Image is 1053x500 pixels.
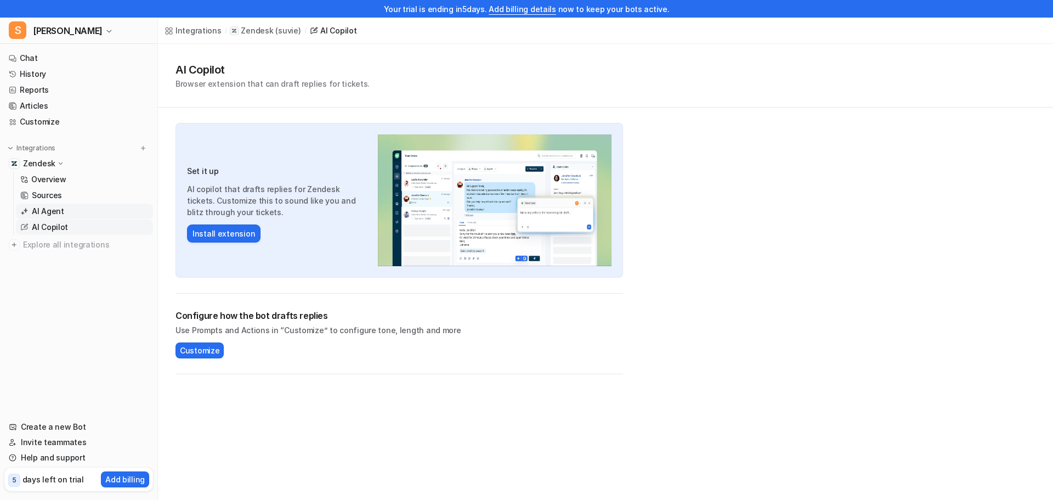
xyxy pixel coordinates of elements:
[23,158,55,169] p: Zendesk
[32,190,62,201] p: Sources
[9,21,26,39] span: S
[4,143,59,154] button: Integrations
[187,224,261,243] button: Install extension
[175,61,370,78] h1: AI Copilot
[9,239,20,250] img: explore all integrations
[7,144,14,152] img: expand menu
[101,471,149,487] button: Add billing
[105,474,145,485] p: Add billing
[175,342,224,358] button: Customize
[33,23,103,38] span: [PERSON_NAME]
[31,174,66,185] p: Overview
[11,160,18,167] img: Zendesk
[4,50,153,66] a: Chat
[180,345,219,356] span: Customize
[175,324,623,336] p: Use Prompts and Actions in “Customize” to configure tone, length and more
[16,172,153,187] a: Overview
[175,25,222,36] div: Integrations
[230,25,301,36] a: Zendesk(suvie)
[187,165,367,177] h3: Set it up
[175,309,623,322] h2: Configure how the bot drafts replies
[23,236,149,254] span: Explore all integrations
[4,114,153,130] a: Customize
[4,450,153,465] a: Help and support
[4,237,153,252] a: Explore all integrations
[4,82,153,98] a: Reports
[4,435,153,450] a: Invite teammates
[22,474,84,485] p: days left on trial
[4,98,153,114] a: Articles
[16,204,153,219] a: AI Agent
[32,222,68,233] p: AI Copilot
[139,144,147,152] img: menu_add.svg
[489,4,556,14] a: Add billing details
[241,25,273,36] p: Zendesk
[309,25,356,36] a: AI Copilot
[225,26,227,36] span: /
[175,78,370,89] p: Browser extension that can draft replies for tickets.
[4,419,153,435] a: Create a new Bot
[32,206,64,217] p: AI Agent
[320,25,356,36] div: AI Copilot
[12,475,16,485] p: 5
[304,26,307,36] span: /
[165,25,222,36] a: Integrations
[16,144,55,153] p: Integrations
[16,220,153,235] a: AI Copilot
[16,188,153,203] a: Sources
[378,134,612,266] img: Zendesk AI Copilot
[187,183,367,218] p: AI copilot that drafts replies for Zendesk tickets. Customize this to sound like you and blitz th...
[4,66,153,82] a: History
[275,25,301,36] p: ( suvie )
